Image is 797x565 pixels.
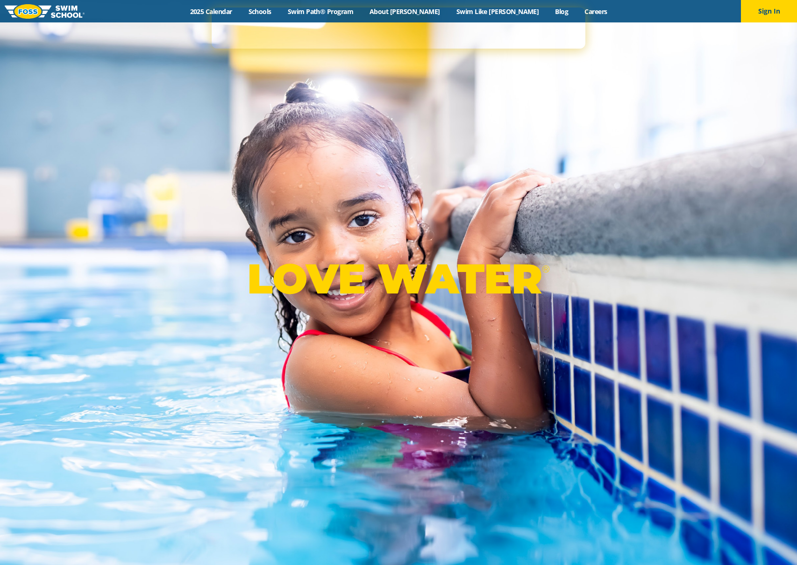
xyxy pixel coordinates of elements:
[182,7,240,16] a: 2025 Calendar
[240,7,279,16] a: Schools
[547,7,576,16] a: Blog
[362,7,448,16] a: About [PERSON_NAME]
[542,263,549,275] sup: ®
[5,4,85,19] img: FOSS Swim School Logo
[576,7,615,16] a: Careers
[212,7,585,49] iframe: Intercom live chat banner
[765,533,788,556] iframe: Intercom live chat
[247,254,549,304] p: LOVE WATER
[448,7,547,16] a: Swim Like [PERSON_NAME]
[279,7,361,16] a: Swim Path® Program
